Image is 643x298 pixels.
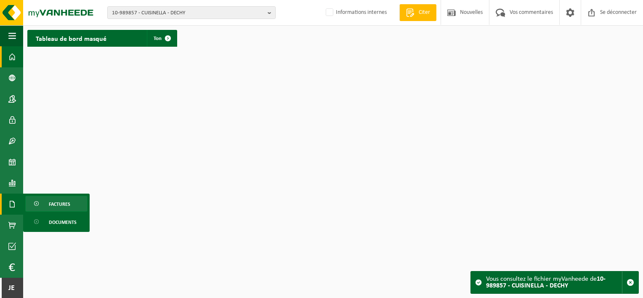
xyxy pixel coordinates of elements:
[147,30,176,47] a: Ton
[324,6,387,19] label: Informations internes
[27,30,115,46] h2: Tableau de bord masqué
[399,4,436,21] a: Citer
[486,271,622,293] div: Vous consultez le fichier myVanheede de
[49,214,77,230] span: Documents
[107,6,276,19] button: 10-989857 - CUISINELLA - DECHY
[417,8,432,17] span: Citer
[154,36,162,41] span: Ton
[49,196,70,212] span: Factures
[25,196,88,212] a: Factures
[25,214,88,230] a: Documents
[486,276,606,289] strong: 10-989857 - CUISINELLA - DECHY
[112,7,264,19] span: 10-989857 - CUISINELLA - DECHY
